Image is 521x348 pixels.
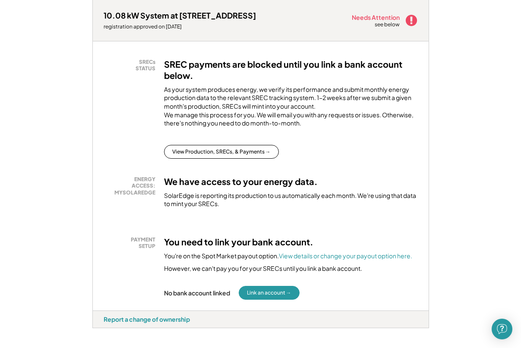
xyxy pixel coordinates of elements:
div: However, we can't pay you for your SRECs until you link a bank account. [164,264,362,273]
div: rdhqsylq - VA Distributed [92,328,122,332]
button: Link an account → [239,286,300,300]
h3: We have access to your energy data. [164,176,318,187]
div: You're on the Spot Market payout option. [164,252,412,260]
div: PAYMENT SETUP [108,236,155,250]
div: As your system produces energy, we verify its performance and submit monthly energy production da... [164,85,418,132]
div: ENERGY ACCESS: MYSOLAREDGE [108,176,155,196]
button: View Production, SRECs, & Payments → [164,145,279,159]
h3: You need to link your bank account. [164,236,313,248]
div: Report a change of ownership [104,315,190,323]
h3: SREC payments are blocked until you link a bank account below. [164,59,418,81]
div: see below [375,21,401,28]
div: SRECs STATUS [108,59,155,72]
a: View details or change your payout option here. [279,252,412,260]
div: registration approved on [DATE] [104,23,256,30]
div: 10.08 kW System at [STREET_ADDRESS] [104,10,256,20]
div: Needs Attention [352,14,401,20]
div: Open Intercom Messenger [492,319,512,339]
div: No bank account linked [164,289,230,297]
div: SolarEdge is reporting its production to us automatically each month. We're using that data to mi... [164,191,418,208]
